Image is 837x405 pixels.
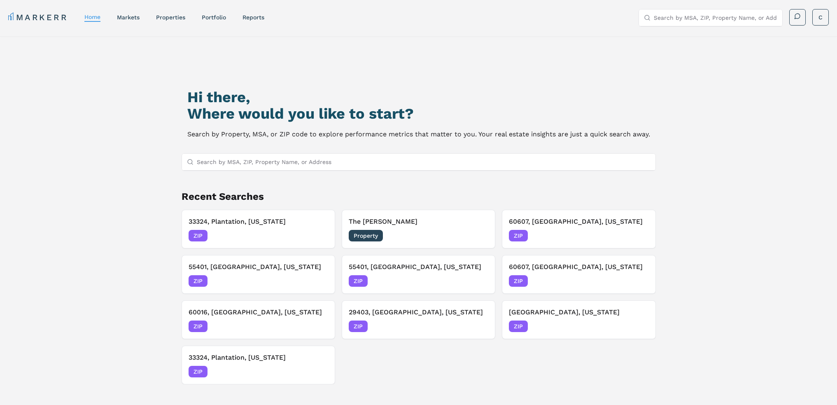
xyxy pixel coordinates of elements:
[187,105,650,122] h2: Where would you like to start?
[197,154,650,170] input: Search by MSA, ZIP, Property Name, or Address
[470,277,488,285] span: [DATE]
[189,366,208,377] span: ZIP
[182,300,335,339] button: 60016, [GEOGRAPHIC_DATA], [US_STATE]ZIP[DATE]
[630,277,649,285] span: [DATE]
[502,255,655,294] button: 60607, [GEOGRAPHIC_DATA], [US_STATE]ZIP[DATE]
[342,210,495,248] button: The [PERSON_NAME]Property[DATE]
[349,275,368,287] span: ZIP
[84,14,100,20] a: home
[812,9,829,26] button: C
[509,275,528,287] span: ZIP
[342,300,495,339] button: 29403, [GEOGRAPHIC_DATA], [US_STATE]ZIP[DATE]
[630,322,649,330] span: [DATE]
[189,262,328,272] h3: 55401, [GEOGRAPHIC_DATA], [US_STATE]
[189,321,208,332] span: ZIP
[349,262,488,272] h3: 55401, [GEOGRAPHIC_DATA], [US_STATE]
[470,232,488,240] span: [DATE]
[654,9,777,26] input: Search by MSA, ZIP, Property Name, or Address
[509,230,528,241] span: ZIP
[8,12,68,23] a: MARKERR
[187,89,650,105] h1: Hi there,
[349,230,383,241] span: Property
[189,307,328,317] h3: 60016, [GEOGRAPHIC_DATA], [US_STATE]
[349,321,368,332] span: ZIP
[310,232,328,240] span: [DATE]
[182,255,335,294] button: 55401, [GEOGRAPHIC_DATA], [US_STATE]ZIP[DATE]
[342,255,495,294] button: 55401, [GEOGRAPHIC_DATA], [US_STATE]ZIP[DATE]
[182,210,335,248] button: 33324, Plantation, [US_STATE]ZIP[DATE]
[182,346,335,384] button: 33324, Plantation, [US_STATE]ZIP[DATE]
[189,275,208,287] span: ZIP
[310,322,328,330] span: [DATE]
[349,307,488,317] h3: 29403, [GEOGRAPHIC_DATA], [US_STATE]
[187,129,650,140] p: Search by Property, MSA, or ZIP code to explore performance metrics that matter to you. Your real...
[310,368,328,376] span: [DATE]
[202,14,226,21] a: Portfolio
[470,322,488,330] span: [DATE]
[189,217,328,227] h3: 33324, Plantation, [US_STATE]
[502,300,655,339] button: [GEOGRAPHIC_DATA], [US_STATE]ZIP[DATE]
[502,210,655,248] button: 60607, [GEOGRAPHIC_DATA], [US_STATE]ZIP[DATE]
[509,217,648,227] h3: 60607, [GEOGRAPHIC_DATA], [US_STATE]
[117,14,140,21] a: markets
[509,262,648,272] h3: 60607, [GEOGRAPHIC_DATA], [US_STATE]
[189,353,328,363] h3: 33324, Plantation, [US_STATE]
[189,230,208,241] span: ZIP
[182,190,656,203] h2: Recent Searches
[818,13,823,21] span: C
[156,14,185,21] a: properties
[509,307,648,317] h3: [GEOGRAPHIC_DATA], [US_STATE]
[242,14,264,21] a: reports
[509,321,528,332] span: ZIP
[349,217,488,227] h3: The [PERSON_NAME]
[630,232,649,240] span: [DATE]
[310,277,328,285] span: [DATE]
